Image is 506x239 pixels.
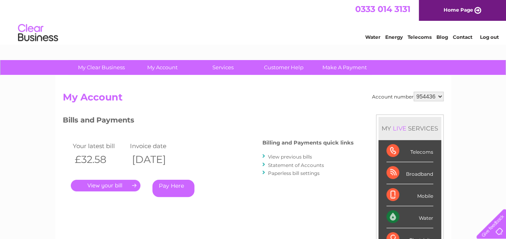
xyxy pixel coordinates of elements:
td: Your latest bill [71,141,128,151]
th: [DATE] [128,151,186,168]
div: Clear Business is a trading name of Verastar Limited (registered in [GEOGRAPHIC_DATA] No. 3667643... [64,4,442,39]
img: logo.png [18,21,58,45]
h3: Bills and Payments [63,114,354,129]
a: Water [365,34,380,40]
a: Services [190,60,256,75]
a: Blog [436,34,448,40]
h4: Billing and Payments quick links [262,140,354,146]
a: Contact [453,34,472,40]
div: MY SERVICES [378,117,441,140]
div: LIVE [391,125,408,132]
a: 0333 014 3131 [355,4,410,14]
div: Telecoms [386,140,433,162]
a: Telecoms [408,34,432,40]
a: Statement of Accounts [268,162,324,168]
a: Make A Payment [312,60,378,75]
a: My Clear Business [68,60,134,75]
th: £32.58 [71,151,128,168]
a: . [71,180,140,191]
a: Log out [480,34,498,40]
a: Pay Here [152,180,194,197]
div: Water [386,206,433,228]
h2: My Account [63,92,444,107]
td: Invoice date [128,141,186,151]
div: Broadband [386,162,433,184]
div: Account number [372,92,444,101]
a: Customer Help [251,60,317,75]
a: Energy [385,34,403,40]
div: Mobile [386,184,433,206]
a: Paperless bill settings [268,170,320,176]
a: My Account [129,60,195,75]
a: View previous bills [268,154,312,160]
